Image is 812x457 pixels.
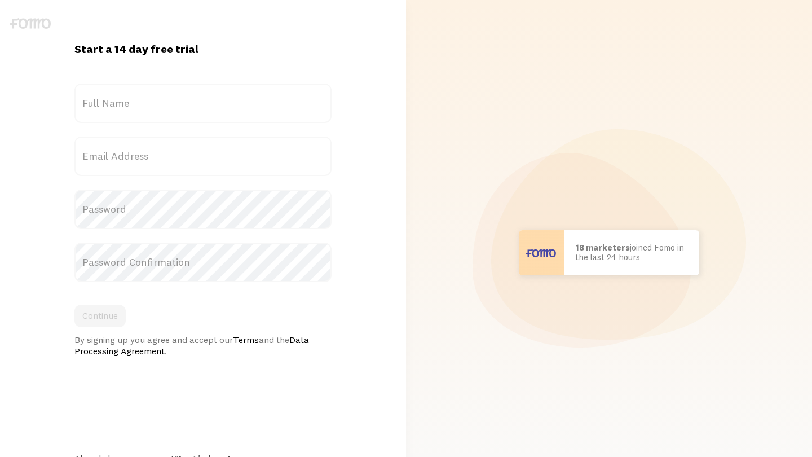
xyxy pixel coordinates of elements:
label: Email Address [74,137,332,176]
div: By signing up you agree and accept our and the . [74,334,332,357]
b: 18 marketers [575,242,630,253]
img: fomo-logo-gray-b99e0e8ada9f9040e2984d0d95b3b12da0074ffd48d1e5cb62ac37fc77b0b268.svg [10,18,51,29]
h1: Start a 14 day free trial [74,42,332,56]
label: Password [74,190,332,229]
p: joined Fomo in the last 24 hours [575,243,688,262]
a: Terms [233,334,259,345]
img: User avatar [519,230,564,275]
a: Data Processing Agreement [74,334,309,357]
label: Full Name [74,84,332,123]
label: Password Confirmation [74,243,332,282]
